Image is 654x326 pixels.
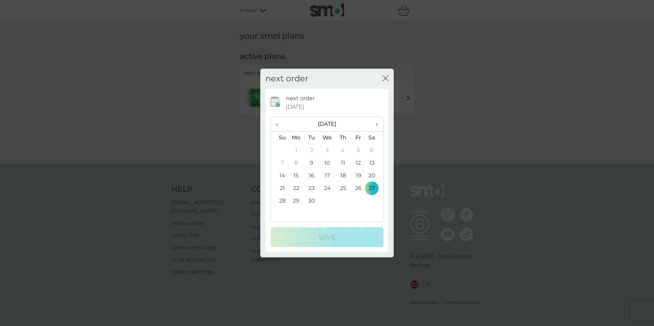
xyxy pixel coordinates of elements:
td: 28 [271,195,288,207]
span: ‹ [276,117,283,131]
td: 25 [335,182,351,195]
td: 22 [288,182,304,195]
td: 24 [319,182,335,195]
th: We [319,131,335,144]
th: Tu [304,131,319,144]
td: 15 [288,169,304,182]
td: 13 [366,157,383,169]
td: 3 [319,144,335,157]
p: next order [286,94,315,103]
td: 16 [304,169,319,182]
td: 27 [366,182,383,195]
td: 9 [304,157,319,169]
th: [DATE] [288,117,366,132]
p: Save [318,232,336,243]
th: Fr [351,131,366,144]
td: 29 [288,195,304,207]
td: 18 [335,169,351,182]
button: close [382,75,389,82]
span: [DATE] [286,103,304,111]
td: 19 [351,169,366,182]
th: Sa [366,131,383,144]
td: 21 [271,182,288,195]
td: 10 [319,157,335,169]
span: › [371,117,378,131]
td: 26 [351,182,366,195]
th: Th [335,131,351,144]
td: 1 [288,144,304,157]
td: 6 [366,144,383,157]
button: Save [271,227,383,247]
td: 5 [351,144,366,157]
h2: next order [265,74,309,84]
td: 8 [288,157,304,169]
td: 4 [335,144,351,157]
td: 23 [304,182,319,195]
td: 7 [271,157,288,169]
td: 12 [351,157,366,169]
td: 2 [304,144,319,157]
td: 20 [366,169,383,182]
th: Su [271,131,288,144]
td: 11 [335,157,351,169]
th: Mo [288,131,304,144]
td: 17 [319,169,335,182]
td: 30 [304,195,319,207]
td: 14 [271,169,288,182]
